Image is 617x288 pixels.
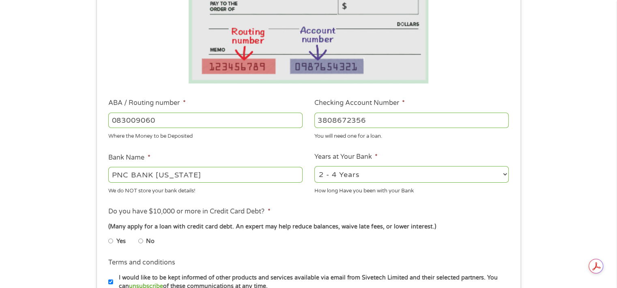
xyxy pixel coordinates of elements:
[108,207,270,216] label: Do you have $10,000 or more in Credit Card Debt?
[314,113,509,128] input: 345634636
[108,154,150,162] label: Bank Name
[146,237,155,246] label: No
[108,113,303,128] input: 263177916
[314,153,378,161] label: Years at Your Bank
[314,99,405,107] label: Checking Account Number
[116,237,126,246] label: Yes
[108,99,185,107] label: ABA / Routing number
[108,130,303,141] div: Where the Money to be Deposited
[314,184,509,195] div: How long Have you been with your Bank
[314,130,509,141] div: You will need one for a loan.
[108,222,508,231] div: (Many apply for a loan with credit card debt. An expert may help reduce balances, waive late fees...
[108,258,175,267] label: Terms and conditions
[108,184,303,195] div: We do NOT store your bank details!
